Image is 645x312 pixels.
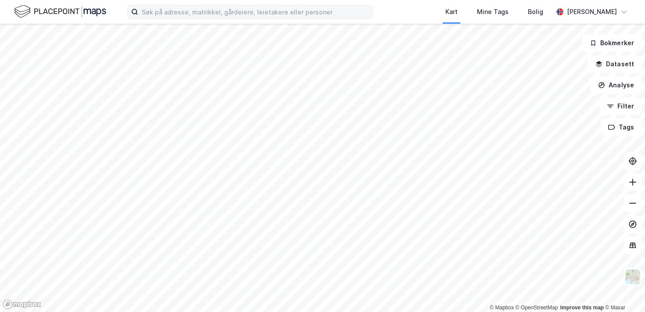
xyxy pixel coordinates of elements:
input: Søk på adresse, matrikkel, gårdeiere, leietakere eller personer [138,5,373,18]
div: Kontrollprogram for chat [601,270,645,312]
div: Mine Tags [477,7,509,17]
img: logo.f888ab2527a4732fd821a326f86c7f29.svg [14,4,106,19]
div: Bolig [528,7,543,17]
iframe: Chat Widget [601,270,645,312]
div: [PERSON_NAME] [567,7,617,17]
div: Kart [445,7,458,17]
